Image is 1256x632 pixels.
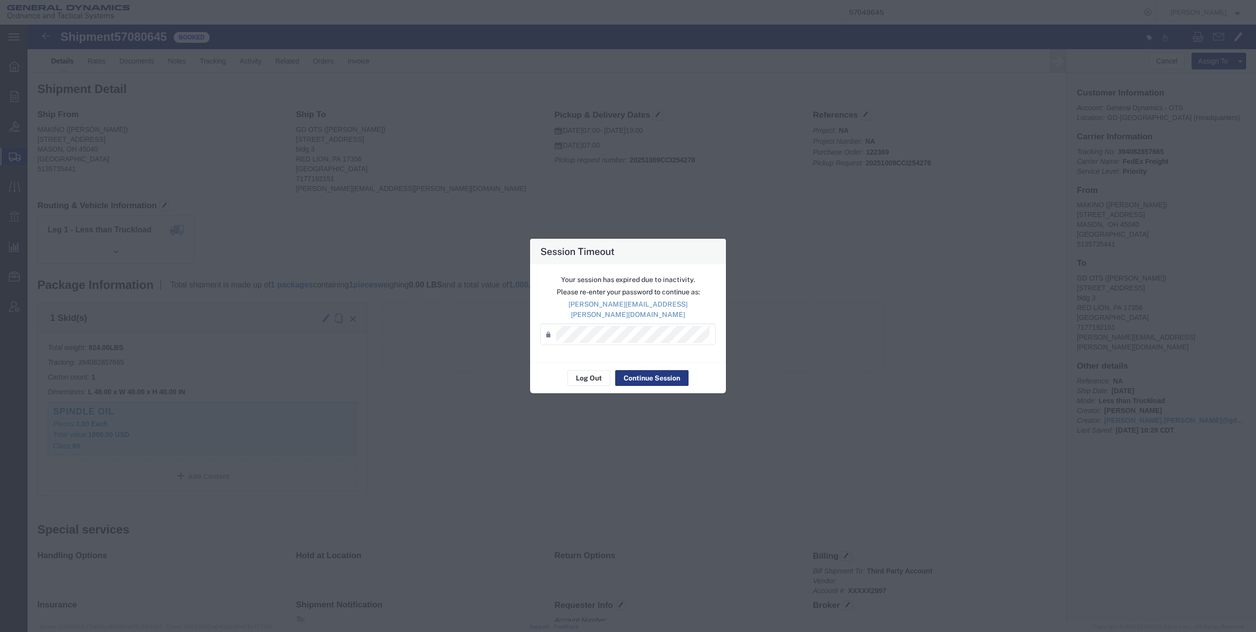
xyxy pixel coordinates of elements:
[540,287,716,297] p: Please re-enter your password to continue as:
[540,244,615,258] h4: Session Timeout
[540,299,716,320] p: [PERSON_NAME][EMAIL_ADDRESS][PERSON_NAME][DOMAIN_NAME]
[540,275,716,285] p: Your session has expired due to inactivity.
[615,370,689,386] button: Continue Session
[567,370,610,386] button: Log Out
